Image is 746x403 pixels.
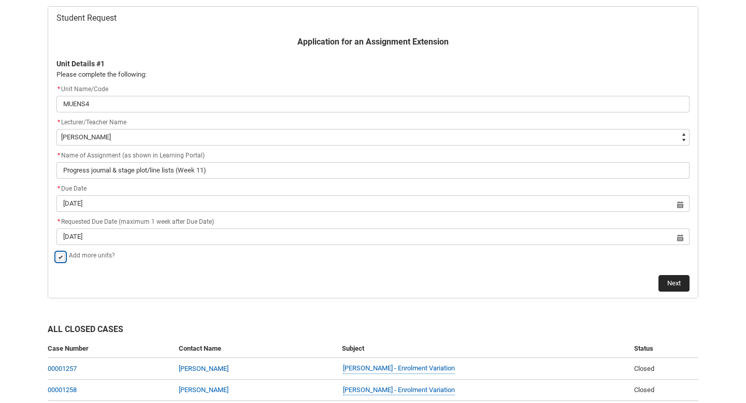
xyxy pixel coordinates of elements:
abbr: required [58,152,60,159]
th: Status [630,339,698,358]
b: Application for an Assignment Extension [297,37,449,47]
article: Redu_Student_Request flow [48,6,698,298]
span: Name of Assignment (as shown in Learning Portal) [56,152,205,159]
a: [PERSON_NAME] [179,365,228,372]
a: [PERSON_NAME] - Enrolment Variation [343,363,455,374]
span: Requested Due Date (maximum 1 week after Due Date) [56,218,214,225]
h2: All Closed Cases [48,323,698,339]
span: Student Request [56,13,117,23]
abbr: required [58,218,60,225]
th: Subject [338,339,629,358]
p: Please complete the following: [56,69,690,80]
b: Unit Details #1 [56,60,105,68]
span: Add more units? [69,252,115,259]
span: Closed [634,386,654,394]
th: Contact Name [175,339,338,358]
abbr: required [58,85,60,93]
span: Closed [634,365,654,372]
abbr: required [58,119,60,126]
button: Next [658,275,690,292]
a: 00001258 [48,386,77,394]
a: 00001257 [48,365,77,372]
a: [PERSON_NAME] - Enrolment Variation [343,385,455,396]
abbr: required [58,185,60,192]
span: Lecturer/Teacher Name [61,119,126,126]
span: Due Date [56,185,87,192]
span: Unit Name/Code [56,85,108,93]
a: [PERSON_NAME] [179,386,228,394]
th: Case Number [48,339,175,358]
